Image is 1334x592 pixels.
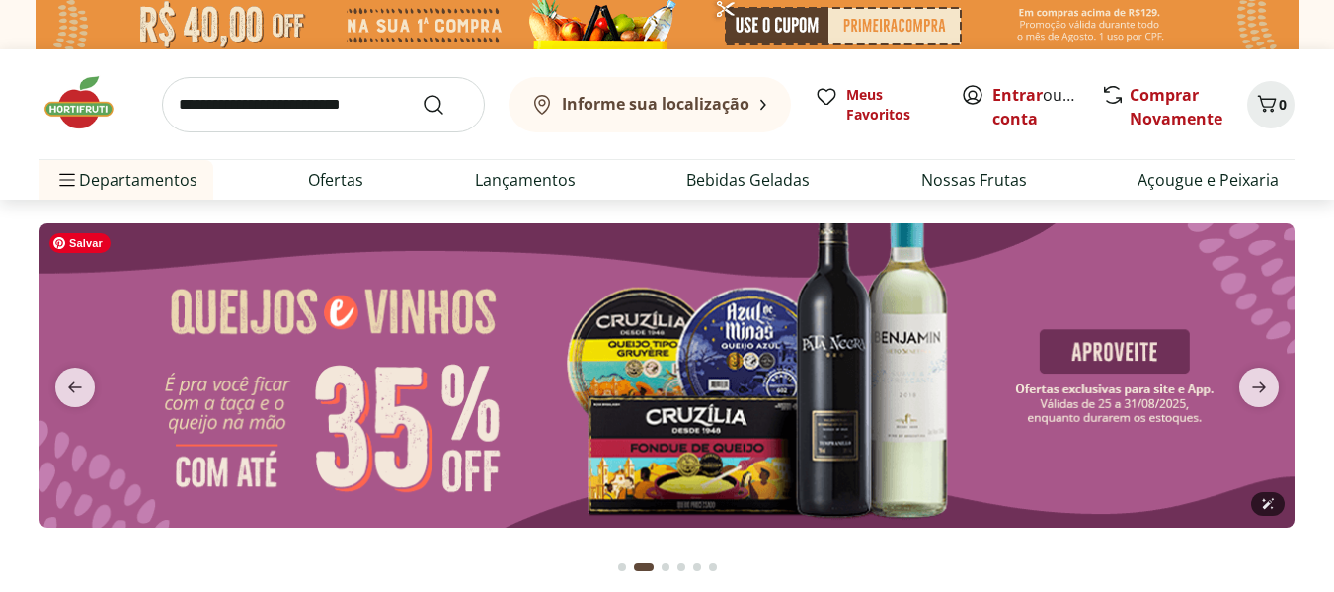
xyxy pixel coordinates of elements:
[1279,95,1287,114] span: 0
[55,156,79,204] button: Menu
[1223,368,1295,407] button: next
[162,77,485,132] input: search
[562,93,749,115] b: Informe sua localização
[686,168,810,192] a: Bebidas Geladas
[422,93,469,117] button: Submit Search
[509,77,791,132] button: Informe sua localização
[658,544,673,591] button: Go to page 3 from fs-carousel
[614,544,630,591] button: Go to page 1 from fs-carousel
[308,168,363,192] a: Ofertas
[815,85,937,125] a: Meus Favoritos
[1138,168,1279,192] a: Açougue e Peixaria
[846,85,937,125] span: Meus Favoritos
[992,84,1101,129] a: Criar conta
[55,156,197,204] span: Departamentos
[992,84,1043,106] a: Entrar
[49,233,111,253] span: Salvar
[705,544,721,591] button: Go to page 6 from fs-carousel
[39,223,1295,528] img: queijos e vinhos
[921,168,1027,192] a: Nossas Frutas
[992,83,1080,130] span: ou
[1247,81,1295,128] button: Carrinho
[630,544,658,591] button: Current page from fs-carousel
[673,544,689,591] button: Go to page 4 from fs-carousel
[1130,84,1222,129] a: Comprar Novamente
[39,368,111,407] button: previous
[475,168,576,192] a: Lançamentos
[39,73,138,132] img: Hortifruti
[689,544,705,591] button: Go to page 5 from fs-carousel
